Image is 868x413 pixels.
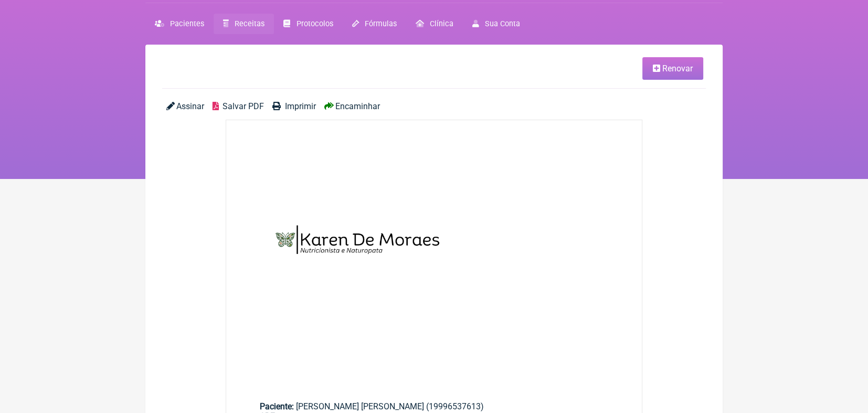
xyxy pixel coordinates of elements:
span: Fórmulas [365,19,397,28]
a: Sua Conta [463,14,530,34]
span: Sua Conta [485,19,520,28]
a: Protocolos [274,14,342,34]
a: Receitas [214,14,274,34]
span: Salvar PDF [223,101,264,111]
a: Renovar [642,57,703,80]
span: Imprimir [285,101,316,111]
a: Fórmulas [343,14,406,34]
span: Encaminhar [335,101,380,111]
span: Renovar [662,63,693,73]
a: Encaminhar [324,101,380,111]
span: Assinar [176,101,204,111]
a: Pacientes [145,14,214,34]
a: Clínica [406,14,463,34]
span: Protocolos [297,19,333,28]
span: Paciente: [260,401,294,411]
a: Imprimir [272,101,315,111]
span: Clínica [430,19,453,28]
span: Pacientes [170,19,204,28]
a: Salvar PDF [213,101,264,111]
span: Receitas [235,19,264,28]
a: Assinar [166,101,204,111]
img: svg+xml;base64,PHN2ZyB4bWxucz0iaHR0cDovL3d3dy53My5vcmcvMjAwMC9zdmciIHhtbG5zOnhsaW5rPSJodHRwOi8vd3... [226,120,489,383]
